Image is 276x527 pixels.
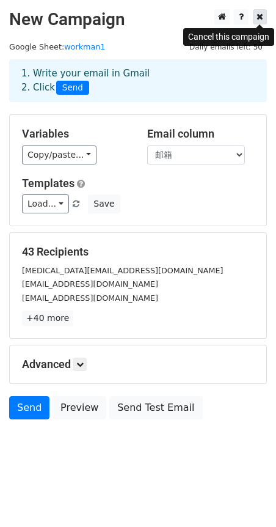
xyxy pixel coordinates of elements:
small: [MEDICAL_DATA][EMAIL_ADDRESS][DOMAIN_NAME] [22,266,223,275]
a: Send Test Email [109,396,202,419]
h5: Variables [22,127,129,141]
a: Load... [22,194,69,213]
span: Send [56,81,89,95]
a: Send [9,396,49,419]
h2: New Campaign [9,9,267,30]
small: Google Sheet: [9,42,105,51]
div: 聊天小组件 [215,468,276,527]
div: Cancel this campaign [183,28,274,46]
a: workman1 [64,42,105,51]
button: Save [88,194,120,213]
h5: 43 Recipients [22,245,254,259]
a: Templates [22,177,74,190]
div: 1. Write your email in Gmail 2. Click [12,67,264,95]
small: [EMAIL_ADDRESS][DOMAIN_NAME] [22,279,158,289]
iframe: Chat Widget [215,468,276,527]
h5: Advanced [22,358,254,371]
a: +40 more [22,311,73,326]
a: Preview [53,396,106,419]
a: Daily emails left: 50 [185,42,267,51]
h5: Email column [147,127,254,141]
a: Copy/paste... [22,146,96,164]
small: [EMAIL_ADDRESS][DOMAIN_NAME] [22,293,158,303]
